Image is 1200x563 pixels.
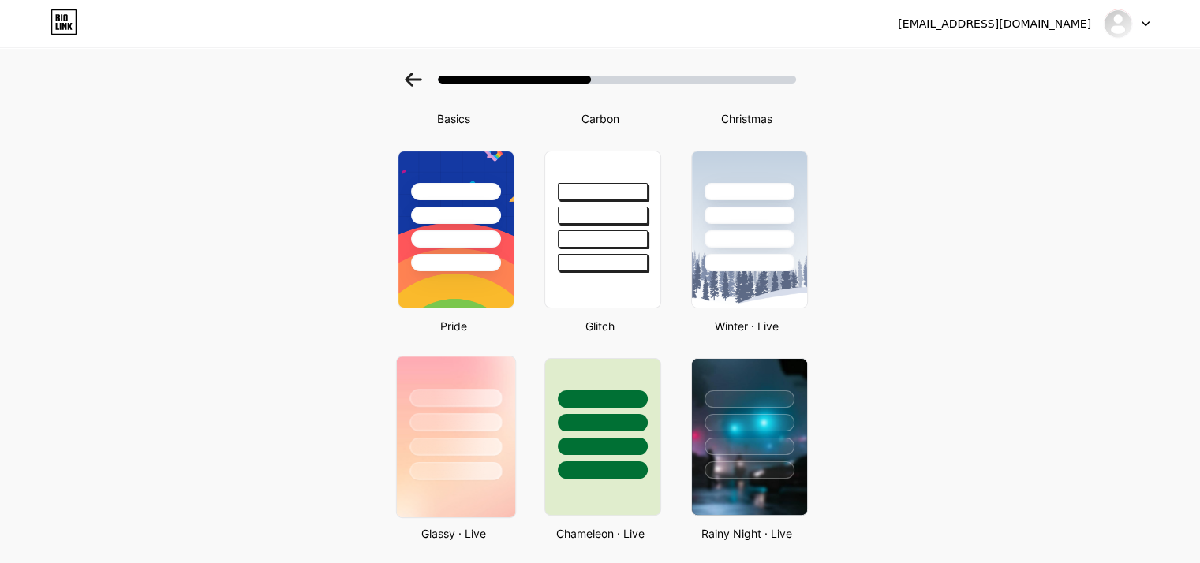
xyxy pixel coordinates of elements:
div: Carbon [540,110,661,127]
div: Glassy · Live [393,525,514,542]
div: Rainy Night · Live [686,525,808,542]
div: Pride [393,318,514,334]
div: Glitch [540,318,661,334]
div: Winter · Live [686,318,808,334]
div: Chameleon · Live [540,525,661,542]
div: [EMAIL_ADDRESS][DOMAIN_NAME] [898,16,1091,32]
div: Christmas [686,110,808,127]
div: Basics [393,110,514,127]
img: ithschool [1103,9,1133,39]
img: glassmorphism.jpg [396,356,514,517]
